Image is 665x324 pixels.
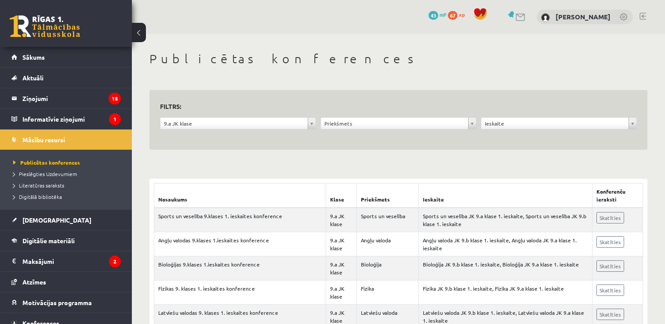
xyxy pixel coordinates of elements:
td: Angļu valodas 9.klases 1.ieskaites konference [154,232,326,256]
span: Pieslēgties Uzdevumiem [13,170,77,177]
legend: Informatīvie ziņojumi [22,109,121,129]
td: Sports un veselība 9.klases 1. ieskaites konference [154,208,326,232]
span: Literatūras saraksts [13,182,64,189]
a: [DEMOGRAPHIC_DATA] [11,210,121,230]
span: 43 [429,11,438,20]
a: 43 mP [429,11,447,18]
span: Publicētas konferences [13,159,80,166]
a: Skatīties [596,236,624,248]
td: 9.a JK klase [326,256,357,281]
a: [PERSON_NAME] [556,12,610,21]
legend: Ziņojumi [22,88,121,108]
th: Priekšmets [357,184,419,208]
span: Sākums [22,53,45,61]
a: Priekšmets [321,118,476,129]
span: Motivācijas programma [22,299,92,306]
td: Sports un veselība JK 9.a klase 1. ieskaite, Sports un veselība JK 9.b klase 1. ieskaite [418,208,592,232]
a: Ieskaite [481,118,636,129]
img: Ivanda Kokina [541,13,550,22]
td: Bioloģija JK 9.b klase 1. ieskaite, Bioloģija JK 9.a klase 1. ieskaite [418,256,592,281]
span: Atzīmes [22,278,46,286]
span: Ieskaite [485,118,625,129]
td: Angļu valoda JK 9.b klase 1. ieskaite, Angļu valoda JK 9.a klase 1. ieskaite [418,232,592,256]
a: Aktuāli [11,68,121,88]
td: 9.a JK klase [326,232,357,256]
a: Publicētas konferences [13,158,123,166]
a: Ziņojumi18 [11,88,121,108]
a: Mācību resursi [11,130,121,150]
span: Digitālie materiāli [22,237,75,245]
a: Maksājumi2 [11,251,121,271]
a: Digitālā bibliotēka [13,193,123,201]
span: Priekšmets [324,118,465,129]
td: 9.a JK klase [326,208,357,232]
i: 2 [109,256,121,267]
a: Pieslēgties Uzdevumiem [13,170,123,178]
td: Bioloģijas 9.klases 1.ieskaites konference [154,256,326,281]
a: Rīgas 1. Tālmācības vidusskola [10,15,80,37]
th: Nosaukums [154,184,326,208]
i: 18 [109,93,121,104]
td: Fizika JK 9.b klase 1. ieskaite, Fizika JK 9.a klase 1. ieskaite [418,281,592,305]
h3: Filtrs: [160,101,626,112]
span: [DEMOGRAPHIC_DATA] [22,216,91,224]
span: Mācību resursi [22,136,65,144]
a: Motivācijas programma [11,292,121,313]
span: 67 [448,11,458,20]
i: 1 [109,113,121,125]
td: Fizika [357,281,419,305]
h1: Publicētas konferences [149,51,647,66]
th: Ieskaite [418,184,592,208]
span: mP [440,11,447,18]
a: Skatīties [596,260,624,272]
a: Sākums [11,47,121,67]
a: 67 xp [448,11,469,18]
a: Skatīties [596,284,624,296]
span: Digitālā bibliotēka [13,193,62,200]
a: Informatīvie ziņojumi1 [11,109,121,129]
span: xp [459,11,465,18]
a: Digitālie materiāli [11,230,121,251]
a: Atzīmes [11,272,121,292]
td: Bioloģija [357,256,419,281]
a: Literatūras saraksts [13,181,123,189]
span: Aktuāli [22,74,44,82]
a: 9.a JK klase [160,118,316,129]
td: Fizikas 9. klases 1. ieskaites konference [154,281,326,305]
a: Skatīties [596,309,624,320]
th: Konferenču ieraksti [592,184,643,208]
span: 9.a JK klase [164,118,304,129]
td: 9.a JK klase [326,281,357,305]
legend: Maksājumi [22,251,121,271]
th: Klase [326,184,357,208]
a: Skatīties [596,212,624,223]
td: Sports un veselība [357,208,419,232]
td: Angļu valoda [357,232,419,256]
